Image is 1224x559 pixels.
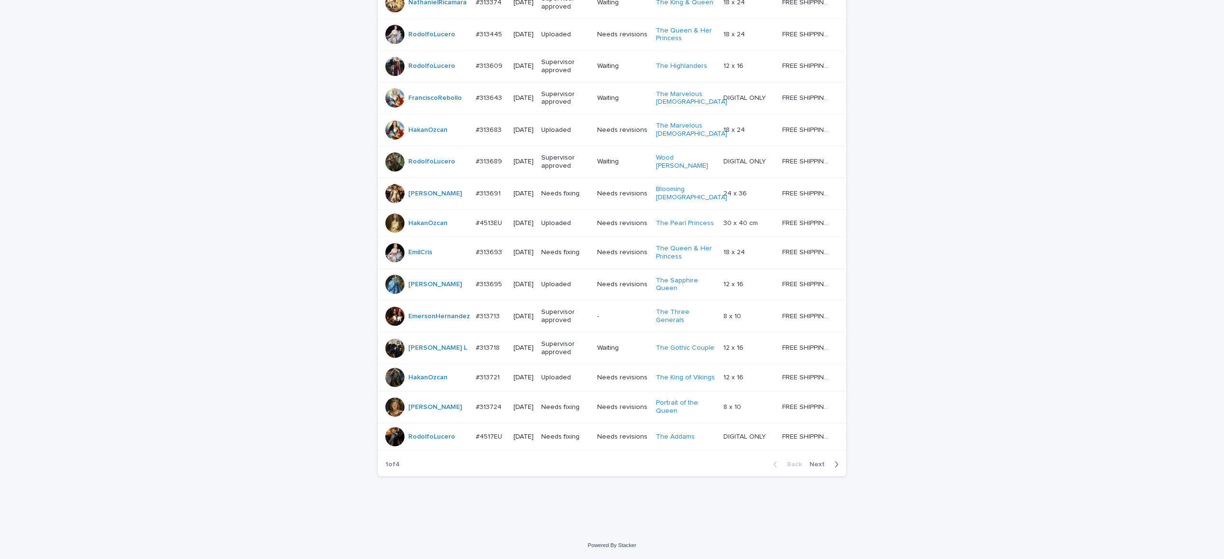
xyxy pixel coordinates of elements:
[476,92,504,102] p: #313643
[514,190,534,198] p: [DATE]
[656,154,716,170] a: Wood [PERSON_NAME]
[656,185,727,202] a: Blooming [DEMOGRAPHIC_DATA]
[723,342,745,352] p: 12 x 16
[723,311,743,321] p: 8 x 10
[541,403,590,411] p: Needs fixing
[597,126,648,134] p: Needs revisions
[597,312,648,321] p: -
[476,342,502,352] p: #313718
[656,277,716,293] a: The Sapphire Queen
[723,92,768,102] p: DIGITAL ONLY
[378,210,846,237] tr: HakanOzcan #4513EU#4513EU [DATE]UploadedNeeds revisionsThe Pearl Princess 30 x 40 cm30 x 40 cm FR...
[781,461,802,468] span: Back
[723,156,768,166] p: DIGITAL ONLY
[378,19,846,51] tr: RodolfoLucero #313445#313445 [DATE]UploadedNeeds revisionsThe Queen & Her Princess 18 x 2418 x 24...
[514,31,534,39] p: [DATE]
[541,58,590,75] p: Supervisor approved
[514,433,534,441] p: [DATE]
[782,279,833,289] p: FREE SHIPPING - preview in 1-2 business days, after your approval delivery will take 5-10 b.d.
[378,237,846,269] tr: EmilCris #313693#313693 [DATE]Needs fixingNeeds revisionsThe Queen & Her Princess 18 x 2418 x 24 ...
[597,344,648,352] p: Waiting
[656,90,727,107] a: The Marvelous [DEMOGRAPHIC_DATA]
[782,247,833,257] p: FREE SHIPPING - preview in 1-2 business days, after your approval delivery will take 5-10 b.d.
[408,403,462,411] a: [PERSON_NAME]
[378,301,846,333] tr: EmersonHernandez #313713#313713 [DATE]Supervisor approved-The Three Generals 8 x 108 x 10 FREE SH...
[597,158,648,166] p: Waiting
[378,364,846,391] tr: HakanOzcan #313721#313721 [DATE]UploadedNeeds revisionsThe King of Vikings 12 x 1612 x 16 FREE SH...
[476,247,504,257] p: #313693
[597,219,648,227] p: Needs revisions
[723,188,749,198] p: 24 x 36
[656,433,695,441] a: The Addams
[656,27,716,43] a: The Queen & Her Princess
[476,401,503,411] p: #313724
[476,156,504,166] p: #313689
[408,433,455,441] a: RodolfoLucero
[597,31,648,39] p: Needs revisions
[782,29,833,39] p: FREE SHIPPING - preview in 1-2 business days, after your approval delivery will take 5-10 b.d.
[782,156,833,166] p: FREE SHIPPING - preview in 1-2 business days, after your approval delivery will take 5-10 b.d.
[408,31,455,39] a: RodolfoLucero
[782,60,833,70] p: FREE SHIPPING - preview in 1-2 business days, after your approval delivery will take 5-10 b.d.
[723,401,743,411] p: 8 x 10
[597,94,648,102] p: Waiting
[656,122,727,138] a: The Marvelous [DEMOGRAPHIC_DATA]
[782,431,833,441] p: FREE SHIPPING - preview in 1-2 business days, after your approval delivery will take up to 10 bus...
[476,217,504,227] p: #4513EU
[723,124,747,134] p: 18 x 24
[378,146,846,178] tr: RodolfoLucero #313689#313689 [DATE]Supervisor approvedWaitingWood [PERSON_NAME] DIGITAL ONLYDIGIT...
[723,279,745,289] p: 12 x 16
[541,248,590,257] p: Needs fixing
[541,31,590,39] p: Uploaded
[514,374,534,382] p: [DATE]
[514,94,534,102] p: [DATE]
[597,433,648,441] p: Needs revisions
[476,279,504,289] p: #313695
[514,248,534,257] p: [DATE]
[378,51,846,83] tr: RodolfoLucero #313609#313609 [DATE]Supervisor approvedWaitingThe Highlanders 12 x 1612 x 16 FREE ...
[597,280,648,289] p: Needs revisions
[597,374,648,382] p: Needs revisions
[656,374,715,382] a: The King of Vikings
[656,344,714,352] a: The Gothic Couple
[723,372,745,382] p: 12 x 16
[514,312,534,321] p: [DATE]
[656,245,716,261] a: The Queen & Her Princess
[656,308,716,324] a: The Three Generals
[723,247,747,257] p: 18 x 24
[408,190,462,198] a: [PERSON_NAME]
[408,280,462,289] a: [PERSON_NAME]
[782,188,833,198] p: FREE SHIPPING - preview in 1-2 business days, after your approval delivery will take 5-10 b.d.
[514,280,534,289] p: [DATE]
[476,188,503,198] p: #313691
[408,312,470,321] a: EmersonHernandez
[408,374,448,382] a: HakanOzcan
[514,403,534,411] p: [DATE]
[809,461,831,468] span: Next
[656,62,707,70] a: The Highlanders
[541,280,590,289] p: Uploaded
[408,344,467,352] a: [PERSON_NAME] L
[541,308,590,324] p: Supervisor approved
[514,158,534,166] p: [DATE]
[378,423,846,451] tr: RodolfoLucero #4517EU#4517EU [DATE]Needs fixingNeeds revisionsThe Addams DIGITAL ONLYDIGITAL ONLY...
[408,126,448,134] a: HakanOzcan
[408,248,432,257] a: EmilCris
[378,332,846,364] tr: [PERSON_NAME] L #313718#313718 [DATE]Supervisor approvedWaitingThe Gothic Couple 12 x 1612 x 16 F...
[597,403,648,411] p: Needs revisions
[723,29,747,39] p: 18 x 24
[514,219,534,227] p: [DATE]
[597,190,648,198] p: Needs revisions
[782,92,833,102] p: FREE SHIPPING - preview in 1-2 business days, after your approval delivery will take 5-10 b.d.
[476,124,503,134] p: #313683
[476,311,502,321] p: #313713
[378,178,846,210] tr: [PERSON_NAME] #313691#313691 [DATE]Needs fixingNeeds revisionsBlooming [DEMOGRAPHIC_DATA] 24 x 36...
[408,94,462,102] a: FranciscoRebollo
[514,344,534,352] p: [DATE]
[588,542,636,548] a: Powered By Stacker
[597,62,648,70] p: Waiting
[514,126,534,134] p: [DATE]
[723,217,760,227] p: 30 x 40 cm
[378,391,846,423] tr: [PERSON_NAME] #313724#313724 [DATE]Needs fixingNeeds revisionsPortrait of the Queen 8 x 108 x 10 ...
[541,219,590,227] p: Uploaded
